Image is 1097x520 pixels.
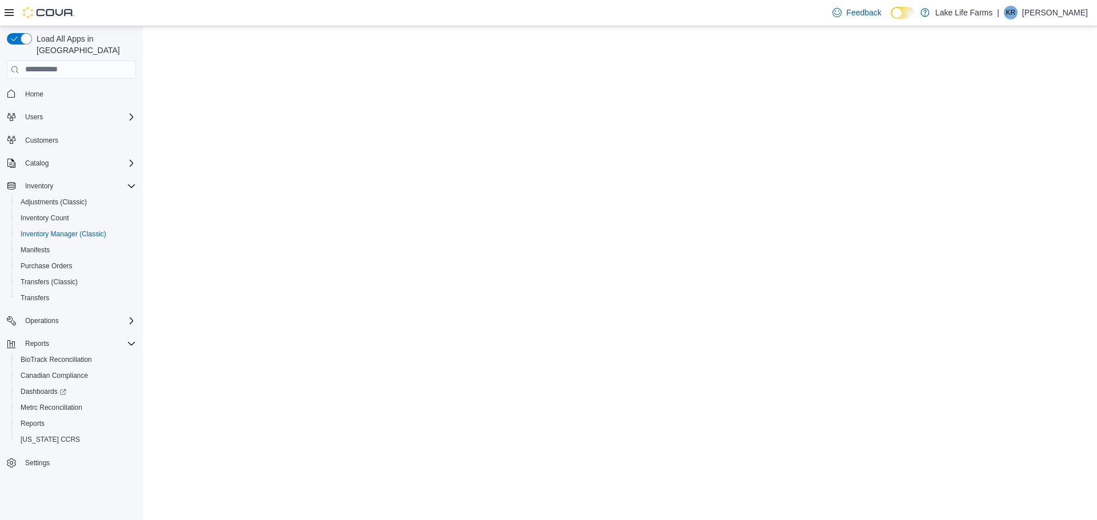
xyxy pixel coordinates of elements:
[16,259,136,273] span: Purchase Orders
[21,110,136,124] span: Users
[21,419,45,428] span: Reports
[21,403,82,412] span: Metrc Reconciliation
[21,337,54,350] button: Reports
[25,182,53,191] span: Inventory
[21,261,73,271] span: Purchase Orders
[16,227,136,241] span: Inventory Manager (Classic)
[846,7,881,18] span: Feedback
[2,178,141,194] button: Inventory
[11,400,141,416] button: Metrc Reconciliation
[21,87,136,101] span: Home
[16,275,82,289] a: Transfers (Classic)
[16,291,136,305] span: Transfers
[16,353,136,366] span: BioTrack Reconciliation
[7,81,136,501] nav: Complex example
[2,109,141,125] button: Users
[21,110,47,124] button: Users
[11,384,141,400] a: Dashboards
[16,417,136,430] span: Reports
[21,314,136,328] span: Operations
[16,211,74,225] a: Inventory Count
[16,433,136,446] span: Washington CCRS
[25,136,58,145] span: Customers
[21,435,80,444] span: [US_STATE] CCRS
[11,416,141,432] button: Reports
[828,1,886,24] a: Feedback
[2,132,141,148] button: Customers
[11,194,141,210] button: Adjustments (Classic)
[21,337,136,350] span: Reports
[21,197,87,207] span: Adjustments (Classic)
[11,432,141,448] button: [US_STATE] CCRS
[21,229,106,239] span: Inventory Manager (Classic)
[16,243,54,257] a: Manifests
[25,112,43,122] span: Users
[16,227,111,241] a: Inventory Manager (Classic)
[21,355,92,364] span: BioTrack Reconciliation
[11,368,141,384] button: Canadian Compliance
[997,6,999,19] p: |
[11,210,141,226] button: Inventory Count
[21,456,54,470] a: Settings
[16,417,49,430] a: Reports
[11,274,141,290] button: Transfers (Classic)
[16,259,77,273] a: Purchase Orders
[16,243,136,257] span: Manifests
[1022,6,1088,19] p: [PERSON_NAME]
[25,458,50,467] span: Settings
[16,211,136,225] span: Inventory Count
[2,155,141,171] button: Catalog
[16,385,136,398] span: Dashboards
[16,195,136,209] span: Adjustments (Classic)
[23,7,74,18] img: Cova
[25,339,49,348] span: Reports
[16,291,54,305] a: Transfers
[11,226,141,242] button: Inventory Manager (Classic)
[21,293,49,303] span: Transfers
[2,454,141,471] button: Settings
[21,133,136,147] span: Customers
[21,455,136,470] span: Settings
[21,387,66,396] span: Dashboards
[1006,6,1016,19] span: KR
[21,156,136,170] span: Catalog
[1004,6,1018,19] div: Kate Rossow
[21,277,78,287] span: Transfers (Classic)
[21,179,136,193] span: Inventory
[21,213,69,223] span: Inventory Count
[11,290,141,306] button: Transfers
[25,159,49,168] span: Catalog
[891,7,915,19] input: Dark Mode
[11,242,141,258] button: Manifests
[25,90,43,99] span: Home
[21,156,53,170] button: Catalog
[16,369,93,382] a: Canadian Compliance
[16,275,136,289] span: Transfers (Classic)
[2,86,141,102] button: Home
[21,371,88,380] span: Canadian Compliance
[16,195,91,209] a: Adjustments (Classic)
[21,245,50,255] span: Manifests
[21,134,63,147] a: Customers
[21,87,48,101] a: Home
[16,369,136,382] span: Canadian Compliance
[11,258,141,274] button: Purchase Orders
[16,353,97,366] a: BioTrack Reconciliation
[21,314,63,328] button: Operations
[32,33,136,56] span: Load All Apps in [GEOGRAPHIC_DATA]
[11,352,141,368] button: BioTrack Reconciliation
[21,179,58,193] button: Inventory
[2,336,141,352] button: Reports
[16,385,71,398] a: Dashboards
[25,316,59,325] span: Operations
[16,401,87,414] a: Metrc Reconciliation
[2,313,141,329] button: Operations
[16,433,85,446] a: [US_STATE] CCRS
[16,401,136,414] span: Metrc Reconciliation
[935,6,992,19] p: Lake Life Farms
